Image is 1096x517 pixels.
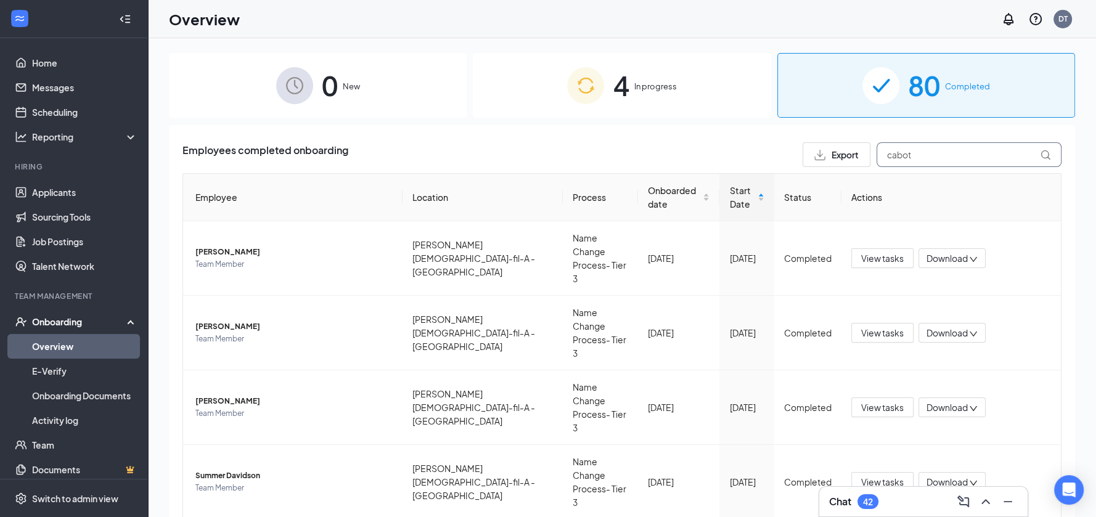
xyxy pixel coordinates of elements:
svg: Settings [15,492,27,505]
a: Job Postings [32,229,137,254]
a: Sourcing Tools [32,205,137,229]
span: 4 [613,64,629,107]
span: Export [832,150,859,159]
button: View tasks [851,323,914,343]
svg: Minimize [1000,494,1015,509]
span: Employees completed onboarding [182,142,348,167]
svg: ChevronUp [978,494,993,509]
div: Hiring [15,161,135,172]
span: Download [926,327,968,340]
div: [DATE] [648,251,710,265]
span: Team Member [195,482,393,494]
div: [DATE] [648,326,710,340]
h3: Chat [829,495,851,508]
div: [DATE] [729,326,764,340]
span: Start Date [729,184,755,211]
a: Overview [32,334,137,359]
a: Scheduling [32,100,137,124]
span: In progress [634,80,676,92]
span: [PERSON_NAME] [195,320,393,333]
button: Export [803,142,870,167]
span: [PERSON_NAME] [195,246,393,258]
td: Name Change Process- Tier 3 [563,221,638,296]
div: Completed [784,326,832,340]
a: E-Verify [32,359,137,383]
span: Download [926,252,968,265]
span: View tasks [861,401,904,414]
div: Switch to admin view [32,492,118,505]
span: down [969,255,978,264]
svg: UserCheck [15,315,27,328]
div: Reporting [32,131,138,143]
td: [PERSON_NAME] [DEMOGRAPHIC_DATA]-fil-A - [GEOGRAPHIC_DATA] [403,221,563,296]
a: Talent Network [32,254,137,279]
span: Summer Davidson [195,470,393,482]
div: 42 [863,497,873,507]
svg: Analysis [15,131,27,143]
svg: QuestionInfo [1028,12,1043,26]
span: Download [926,401,968,414]
div: Onboarding [32,315,127,328]
span: View tasks [861,251,904,265]
td: [PERSON_NAME] [DEMOGRAPHIC_DATA]-fil-A - [GEOGRAPHIC_DATA] [403,370,563,445]
button: View tasks [851,397,914,417]
span: down [969,330,978,338]
h1: Overview [169,9,240,30]
button: View tasks [851,472,914,492]
td: Name Change Process- Tier 3 [563,296,638,370]
svg: ComposeMessage [956,494,971,509]
div: Open Intercom Messenger [1054,475,1084,505]
div: [DATE] [648,475,710,489]
span: New [343,80,360,92]
span: Download [926,476,968,489]
th: Process [563,174,638,221]
th: Status [774,174,841,221]
a: DocumentsCrown [32,457,137,482]
span: Completed [945,80,990,92]
div: [DATE] [729,401,764,414]
span: Team Member [195,258,393,271]
svg: WorkstreamLogo [14,12,26,25]
td: [PERSON_NAME] [DEMOGRAPHIC_DATA]-fil-A - [GEOGRAPHIC_DATA] [403,296,563,370]
div: [DATE] [729,475,764,489]
button: Minimize [998,492,1018,511]
span: Team Member [195,407,393,420]
span: 80 [908,64,940,107]
span: 0 [322,64,338,107]
a: Onboarding Documents [32,383,137,408]
th: Actions [841,174,1061,221]
button: ChevronUp [976,492,996,511]
a: Team [32,433,137,457]
span: down [969,404,978,413]
button: ComposeMessage [954,492,973,511]
a: Activity log [32,408,137,433]
span: Onboarded date [648,184,700,211]
input: Search by Name, Job Posting, or Process [877,142,1061,167]
div: [DATE] [729,251,764,265]
div: Completed [784,475,832,489]
th: Location [403,174,563,221]
div: Team Management [15,291,135,301]
span: Team Member [195,333,393,345]
a: Applicants [32,180,137,205]
div: Completed [784,251,832,265]
button: View tasks [851,248,914,268]
td: Name Change Process- Tier 3 [563,370,638,445]
a: Messages [32,75,137,100]
div: DT [1058,14,1068,24]
span: View tasks [861,475,904,489]
span: View tasks [861,326,904,340]
a: Home [32,51,137,75]
th: Onboarded date [638,174,719,221]
div: [DATE] [648,401,710,414]
svg: Notifications [1001,12,1016,26]
div: Completed [784,401,832,414]
svg: Collapse [119,13,131,25]
th: Employee [183,174,403,221]
span: down [969,479,978,487]
span: [PERSON_NAME] [195,395,393,407]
